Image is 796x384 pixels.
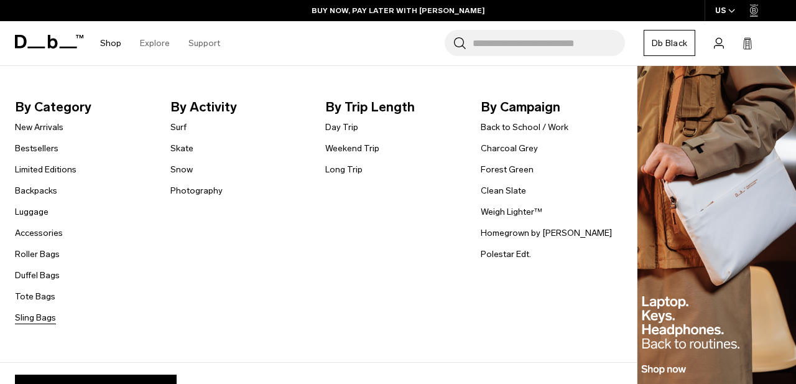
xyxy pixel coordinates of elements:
a: New Arrivals [15,121,63,134]
a: Day Trip [325,121,358,134]
a: Support [188,21,220,65]
a: Tote Bags [15,290,55,303]
a: Polestar Edt. [481,248,531,261]
a: Roller Bags [15,248,60,261]
span: By Category [15,97,150,117]
a: Back to School / Work [481,121,568,134]
a: Snow [170,163,193,176]
span: By Trip Length [325,97,461,117]
a: Limited Editions [15,163,76,176]
a: Surf [170,121,187,134]
a: Db Black [644,30,695,56]
nav: Main Navigation [91,21,229,65]
a: Accessories [15,227,63,240]
a: Weigh Lighter™ [481,205,542,218]
a: Forest Green [481,163,534,176]
a: Sling Bags [15,311,56,324]
a: Skate [170,142,193,155]
a: Clean Slate [481,184,526,197]
a: Homegrown by [PERSON_NAME] [481,227,612,240]
a: Photography [170,184,223,197]
a: Long Trip [325,163,363,176]
a: Charcoal Grey [481,142,538,155]
a: Explore [140,21,170,65]
a: Weekend Trip [325,142,379,155]
a: Luggage [15,205,49,218]
a: BUY NOW, PAY LATER WITH [PERSON_NAME] [312,5,485,16]
a: Duffel Bags [15,269,60,282]
a: Shop [100,21,121,65]
span: By Campaign [481,97,616,117]
a: Bestsellers [15,142,58,155]
span: By Activity [170,97,306,117]
a: Backpacks [15,184,57,197]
